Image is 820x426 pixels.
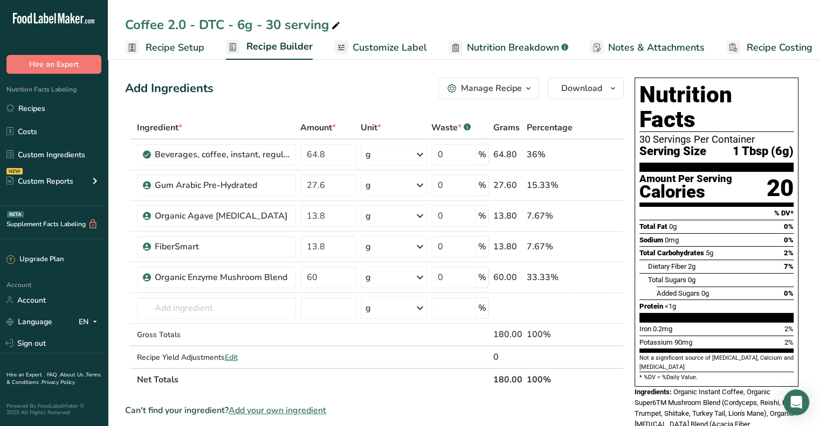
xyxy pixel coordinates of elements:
span: Nutrition Breakdown [467,40,559,55]
section: % DV* [639,207,794,220]
span: 0.2mg [653,325,672,333]
div: Open Intercom Messenger [783,389,809,415]
button: Hire an Expert [6,55,101,74]
span: 2% [784,325,794,333]
div: Powered By FoodLabelMaker © 2025 All Rights Reserved [6,403,101,416]
div: Gum Arabic Pre-Hydrated [155,179,290,192]
a: Recipe Builder [226,34,313,60]
div: g [366,240,371,253]
div: Organic Agave [MEDICAL_DATA] [155,209,290,222]
span: 90mg [674,338,692,346]
div: BETA [7,211,24,218]
span: 0% [784,236,794,244]
div: g [366,302,371,315]
span: Recipe Setup [146,40,204,55]
span: 0mg [665,236,679,244]
a: Privacy Policy [42,379,75,386]
a: Language [6,312,52,331]
span: Serving Size [639,145,706,158]
span: Added Sugars [657,289,700,297]
a: Nutrition Breakdown [449,36,568,60]
span: Iron [639,325,651,333]
div: 60.00 [493,271,522,284]
a: About Us . [60,371,86,379]
th: 180.00 [491,368,525,390]
div: Upgrade Plan [6,254,64,265]
a: Recipe Setup [125,36,204,60]
div: 20 [767,174,794,202]
span: 1 Tbsp (6g) [733,145,794,158]
div: 27.60 [493,179,522,192]
div: Amount Per Serving [639,174,732,184]
section: Not a significant source of [MEDICAL_DATA], Calcium and [MEDICAL_DATA] [639,354,794,372]
div: Recipe Yield Adjustments [137,352,296,363]
span: Protein [639,302,663,310]
div: Organic Enzyme Mushroom Blend [155,271,290,284]
span: Recipe Costing [747,40,812,55]
div: g [366,271,371,284]
div: 100% [527,328,573,341]
span: 0g [669,222,677,231]
span: Edit [225,352,238,362]
button: Download [548,78,624,99]
div: Coffee 2.0 - DTC - 6g - 30 serving [125,15,342,34]
span: Unit [361,121,381,134]
a: Notes & Attachments [590,36,705,60]
span: Amount [300,121,336,134]
div: Add Ingredients [125,80,213,97]
div: Manage Recipe [461,82,522,95]
span: Total Fat [639,222,667,231]
div: Custom Reports [6,176,73,187]
div: 36% [527,148,573,161]
section: * %DV = %Daily Value. [639,372,794,382]
div: g [366,209,371,222]
div: 33.33% [527,271,573,284]
span: Ingredient [137,121,182,134]
span: 2% [784,338,794,346]
a: Hire an Expert . [6,371,45,379]
span: Percentage [527,121,573,134]
button: Manage Recipe [438,78,539,99]
a: FAQ . [47,371,60,379]
div: 0 [493,351,522,364]
span: Ingredients: [635,388,672,396]
div: 180.00 [493,328,522,341]
div: FiberSmart [155,240,290,253]
span: Notes & Attachments [608,40,705,55]
div: 64.80 [493,148,522,161]
div: 13.80 [493,240,522,253]
span: 0% [784,289,794,297]
span: Recipe Builder [246,39,313,54]
span: 2g [688,262,695,270]
span: 0g [688,276,695,284]
span: Potassium [639,338,673,346]
span: Add your own ingredient [229,404,326,417]
span: 7% [784,262,794,270]
span: 0g [701,289,709,297]
th: 100% [525,368,575,390]
span: 2% [784,249,794,257]
span: Customize Label [353,40,427,55]
span: 5g [706,249,713,257]
div: 7.67% [527,240,573,253]
span: 0% [784,222,794,231]
div: NEW [6,168,23,174]
div: Can't find your ingredient? [125,404,624,417]
div: g [366,148,371,161]
a: Customize Label [334,36,427,60]
div: 7.67% [527,209,573,222]
div: Gross Totals [137,329,296,340]
input: Add Ingredient [137,297,296,319]
span: Total Sugars [648,276,686,284]
div: g [366,179,371,192]
div: EN [79,315,101,328]
div: Waste [431,121,471,134]
div: 15.33% [527,179,573,192]
div: Beverages, coffee, instant, regular, powder [155,148,290,161]
div: Calories [639,184,732,200]
a: Recipe Costing [726,36,812,60]
span: Dietary Fiber [648,262,686,270]
a: Terms & Conditions . [6,371,101,386]
span: <1g [665,302,676,310]
div: 13.80 [493,209,522,222]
